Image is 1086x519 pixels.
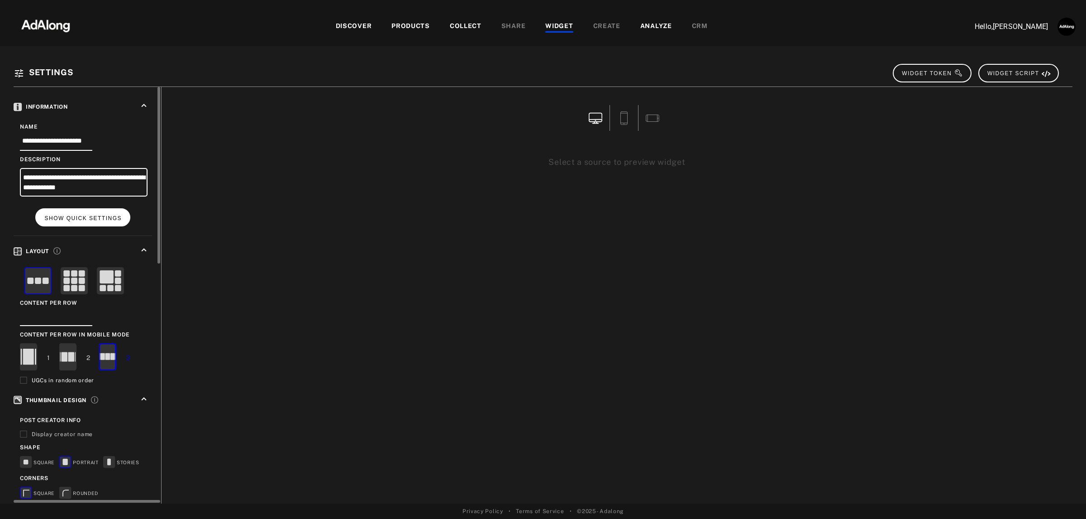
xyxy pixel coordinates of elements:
[902,70,963,77] span: WIDGET TOKEN
[6,11,86,38] img: 63233d7d88ed69de3c212112c67096b6.png
[516,507,564,515] a: Terms of Service
[20,487,55,500] div: SQUARE
[20,299,148,307] div: Content per row
[35,208,130,226] button: SHOW QUICK SETTINGS
[692,21,708,32] div: CRM
[126,353,131,363] div: 3
[20,331,148,339] div: Content per row in mobile mode
[44,215,122,221] span: SHOW QUICK SETTINGS
[593,21,620,32] div: CREATE
[20,443,148,452] div: shape
[20,416,148,424] div: Post creator info
[450,21,481,32] div: COLLECT
[1041,476,1086,519] div: Widget de chat
[570,507,572,515] span: •
[139,394,149,404] i: keyboard_arrow_up
[20,155,148,163] div: Description
[14,397,86,404] span: Thumbnail Design
[32,378,94,384] span: UGCs in random order
[20,456,55,470] div: SQUARE
[402,156,832,168] div: Select a source to preview widget
[978,64,1059,82] button: WIDGET SCRIPT
[59,487,98,500] div: ROUNDED
[577,507,624,515] span: © 2025 - Adalong
[103,456,139,470] div: STORIES
[139,245,149,255] i: keyboard_arrow_up
[20,474,148,482] div: corners
[1055,15,1078,38] button: Account settings
[987,70,1051,77] span: WIDGET SCRIPT
[1057,18,1076,36] img: AATXAJzUJh5t706S9lc_3n6z7NVUglPkrjZIexBIJ3ug=s96-c
[32,431,93,437] span: Display creator name
[59,456,99,470] div: PORTRAIT
[47,353,50,363] div: 1
[14,104,68,110] span: Information
[336,21,372,32] div: DISCOVER
[501,21,526,32] div: SHARE
[14,248,49,255] span: Layout
[29,67,73,77] span: Settings
[86,353,90,363] div: 2
[545,21,573,32] div: WIDGET
[640,21,672,32] div: ANALYZE
[391,21,430,32] div: PRODUCTS
[509,507,511,515] span: •
[1041,476,1086,519] iframe: Chat Widget
[20,123,148,131] div: Name
[462,507,503,515] a: Privacy Policy
[139,101,149,111] i: keyboard_arrow_up
[53,246,61,255] span: Choose how your UGCs are displayed and configure the layout settings
[893,64,972,82] button: WIDGET TOKEN
[91,395,98,404] span: Customize the appearance of your UGC thumbnails including shape, corners, and creator information...
[957,21,1048,32] p: Hello, [PERSON_NAME]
